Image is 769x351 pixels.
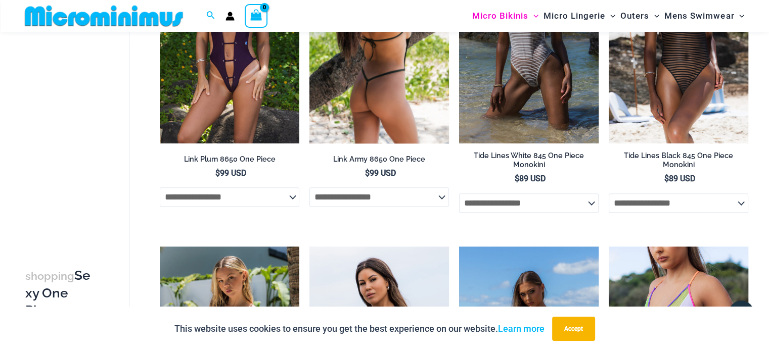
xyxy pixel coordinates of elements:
[664,3,734,29] span: Mens Swimwear
[225,12,235,21] a: Account icon link
[528,3,538,29] span: Menu Toggle
[215,168,220,178] span: $
[472,3,528,29] span: Micro Bikinis
[515,174,546,183] bdi: 89 USD
[605,3,615,29] span: Menu Toggle
[245,4,268,27] a: View Shopping Cart, empty
[174,321,545,336] p: This website uses cookies to ensure you get the best experience on our website.
[609,151,748,170] h2: Tide Lines Black 845 One Piece Monokini
[649,3,659,29] span: Menu Toggle
[620,3,649,29] span: Outers
[618,3,662,29] a: OutersMenu ToggleMenu Toggle
[215,168,246,178] bdi: 99 USD
[662,3,747,29] a: Mens SwimwearMenu ToggleMenu Toggle
[25,267,94,336] h3: Sexy One Piece Monokinis
[552,317,595,341] button: Accept
[459,151,599,174] a: Tide Lines White 845 One Piece Monokini
[541,3,618,29] a: Micro LingerieMenu ToggleMenu Toggle
[25,270,74,282] span: shopping
[609,151,748,174] a: Tide Lines Black 845 One Piece Monokini
[309,155,449,168] a: Link Army 8650 One Piece
[498,323,545,334] a: Learn more
[459,151,599,170] h2: Tide Lines White 845 One Piece Monokini
[664,174,695,183] bdi: 89 USD
[664,174,669,183] span: $
[160,155,299,168] a: Link Plum 8650 One Piece
[160,155,299,164] h2: Link Plum 8650 One Piece
[468,2,749,30] nav: Site Navigation
[25,34,116,236] iframe: TrustedSite Certified
[470,3,541,29] a: Micro BikinisMenu ToggleMenu Toggle
[365,168,370,178] span: $
[21,5,187,27] img: MM SHOP LOGO FLAT
[309,155,449,164] h2: Link Army 8650 One Piece
[365,168,396,178] bdi: 99 USD
[206,10,215,22] a: Search icon link
[734,3,744,29] span: Menu Toggle
[515,174,519,183] span: $
[544,3,605,29] span: Micro Lingerie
